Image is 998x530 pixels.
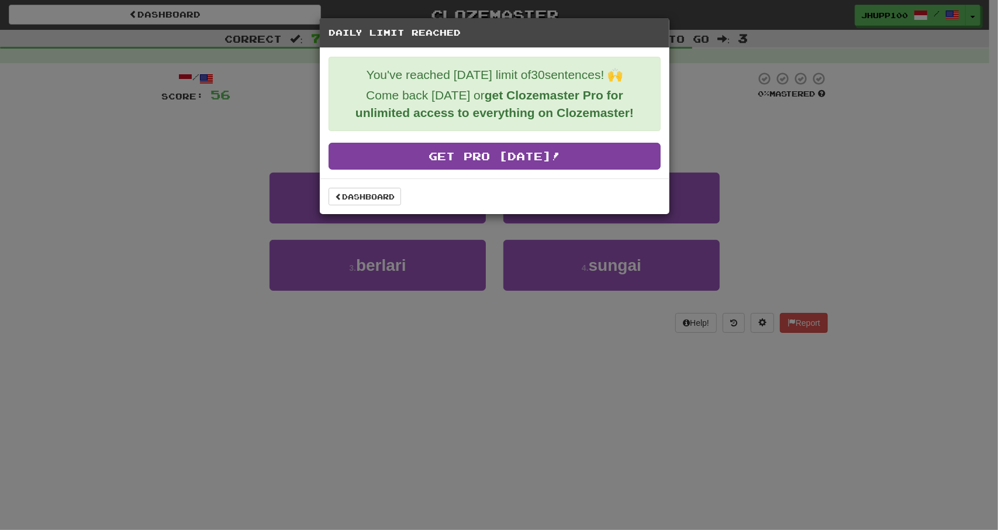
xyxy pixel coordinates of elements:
[338,87,651,122] p: Come back [DATE] or
[338,66,651,84] p: You've reached [DATE] limit of 30 sentences! 🙌
[329,188,401,205] a: Dashboard
[355,88,634,119] strong: get Clozemaster Pro for unlimited access to everything on Clozemaster!
[329,143,661,170] a: Get Pro [DATE]!
[329,27,661,39] h5: Daily Limit Reached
